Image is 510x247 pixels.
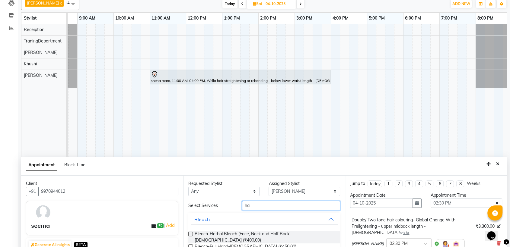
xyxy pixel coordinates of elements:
[426,180,433,187] li: 5
[476,14,495,23] a: 8:00 PM
[34,204,52,221] img: avatar
[59,1,62,5] a: x
[259,14,278,23] a: 2:00 PM
[24,38,62,44] span: TraningDepartment
[431,192,502,199] div: Appointment Time
[24,50,58,55] span: [PERSON_NAME]
[350,180,365,187] div: Jump to
[31,221,50,230] div: seema
[456,180,464,187] li: 8
[222,14,241,23] a: 1:00 PM
[395,180,403,187] li: 2
[331,14,350,23] a: 4:00 PM
[415,180,423,187] li: 4
[352,217,473,236] div: Double/ Two tone hair colouring- Global Change With Prelightening - upper midback length - [DEMOG...
[27,1,59,5] span: [PERSON_NAME]
[164,222,175,229] span: |
[64,162,85,167] span: Block Time
[24,15,37,21] span: Stylist
[38,187,178,196] input: Search by Name/Mobile/Email/Code
[350,192,422,199] div: Appointment Date
[26,187,39,196] button: +91
[405,180,413,187] li: 3
[251,2,264,6] span: Sat
[467,180,480,187] div: Weeks
[194,216,210,223] div: Bleach
[65,0,74,5] span: +4
[188,180,260,187] div: Requested Stylist
[186,14,208,23] a: 12:00 PM
[446,180,454,187] li: 7
[24,73,58,78] span: [PERSON_NAME]
[78,14,97,23] a: 9:00 AM
[150,71,330,83] div: sneha mam, 11:00 AM-04:00 PM, Wella hair straightening or rebonding - below lower waist length - ...
[403,14,422,23] a: 6:00 PM
[269,180,340,187] div: Assigned Stylist
[24,27,44,32] span: Receiption
[26,180,178,187] div: Client
[485,223,504,241] iframe: chat widget
[399,231,409,235] small: for
[26,160,57,170] span: Appointment
[452,2,470,6] span: ADD NEW
[191,214,338,225] button: Bleach
[440,14,459,23] a: 7:00 PM
[184,202,237,209] div: Select Services
[436,180,444,187] li: 6
[165,222,175,229] a: Add
[384,180,392,187] li: 1
[242,201,340,210] input: Search by service name
[150,14,172,23] a: 11:00 AM
[295,14,314,23] a: 3:00 PM
[157,223,164,228] span: ₹0
[195,231,336,243] span: Bleach-Herbal Bleach (Face, Neck and Half Back)-[DEMOGRAPHIC_DATA] (₹400.00)
[493,159,502,169] button: Close
[114,14,135,23] a: 10:00 AM
[476,223,495,230] span: ₹3,300.00
[403,231,409,235] span: 3 hr
[369,181,381,187] div: Today
[24,61,37,67] span: Khushi
[352,241,384,247] span: [PERSON_NAME]
[367,14,386,23] a: 5:00 PM
[350,199,413,208] input: yyyy-mm-dd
